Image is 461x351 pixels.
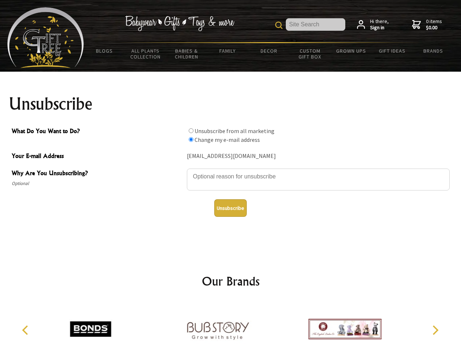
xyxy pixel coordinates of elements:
span: Why Are You Unsubscribing? [12,169,183,179]
input: What Do You Want to Do? [189,137,193,142]
a: BLOGS [84,43,125,58]
img: product search [275,22,283,29]
a: Grown Ups [330,43,372,58]
span: What Do You Want to Do? [12,127,183,137]
label: Unsubscribe from all marketing [195,127,274,135]
button: Unsubscribe [214,199,247,217]
a: 0 items$0.00 [412,18,442,31]
span: Your E-mail Address [12,151,183,162]
a: All Plants Collection [125,43,166,64]
strong: $0.00 [426,24,442,31]
button: Next [427,322,443,338]
a: Hi there,Sign in [357,18,389,31]
button: Previous [18,322,34,338]
textarea: Why Are You Unsubscribing? [187,169,450,190]
h1: Unsubscribe [9,95,453,113]
a: Decor [248,43,289,58]
span: 0 items [426,18,442,31]
strong: Sign in [370,24,389,31]
input: What Do You Want to Do? [189,128,193,133]
a: Babies & Children [166,43,207,64]
div: [EMAIL_ADDRESS][DOMAIN_NAME] [187,151,450,162]
img: Babywear - Gifts - Toys & more [125,16,234,31]
label: Change my e-mail address [195,136,260,143]
a: Brands [413,43,454,58]
input: Site Search [286,18,345,31]
img: Babyware - Gifts - Toys and more... [7,7,84,68]
span: Optional [12,179,183,188]
span: Hi there, [370,18,389,31]
a: Family [207,43,249,58]
a: Custom Gift Box [289,43,331,64]
h2: Our Brands [15,272,447,290]
a: Gift Ideas [372,43,413,58]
